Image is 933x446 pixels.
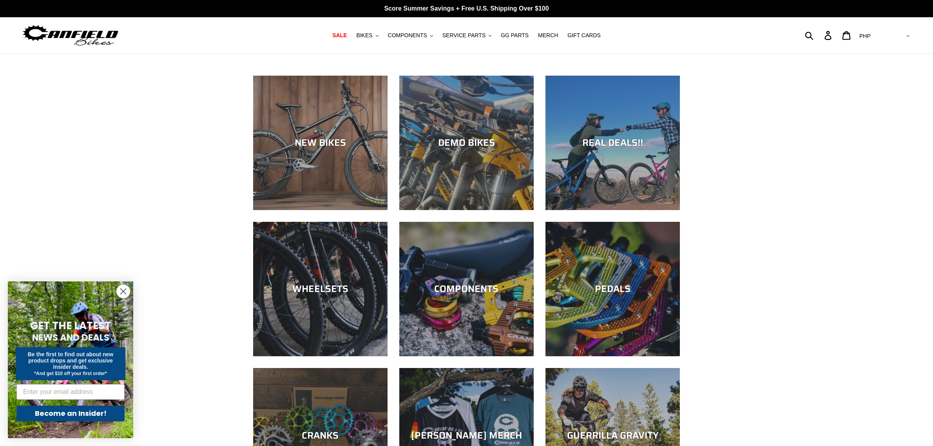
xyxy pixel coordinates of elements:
[16,384,125,400] input: Enter your email address
[497,30,533,41] a: GG PARTS
[22,23,120,48] img: Canfield Bikes
[438,30,495,41] button: SERVICE PARTS
[328,30,351,41] a: SALE
[253,430,388,441] div: CRANKS
[356,32,372,39] span: BIKES
[352,30,382,41] button: BIKES
[501,32,529,39] span: GG PARTS
[545,222,680,356] a: PEDALS
[34,371,107,376] span: *And get $10 off your first order*
[384,30,437,41] button: COMPONENTS
[253,222,388,356] a: WHEELSETS
[253,137,388,149] div: NEW BIKES
[30,319,111,333] span: GET THE LATEST
[116,285,130,298] button: Close dialog
[253,76,388,210] a: NEW BIKES
[399,430,534,441] div: [PERSON_NAME] MERCH
[563,30,605,41] a: GIFT CARDS
[399,283,534,295] div: COMPONENTS
[545,283,680,295] div: PEDALS
[545,76,680,210] a: REAL DEALS!!
[399,222,534,356] a: COMPONENTS
[399,76,534,210] a: DEMO BIKES
[332,32,347,39] span: SALE
[545,137,680,149] div: REAL DEALS!!
[809,27,829,44] input: Search
[32,331,109,344] span: NEWS AND DEALS
[16,406,125,421] button: Become an Insider!
[399,137,534,149] div: DEMO BIKES
[28,351,114,370] span: Be the first to find out about new product drops and get exclusive insider deals.
[567,32,601,39] span: GIFT CARDS
[253,283,388,295] div: WHEELSETS
[442,32,486,39] span: SERVICE PARTS
[538,32,558,39] span: MERCH
[545,430,680,441] div: GUERRILLA GRAVITY
[388,32,427,39] span: COMPONENTS
[534,30,562,41] a: MERCH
